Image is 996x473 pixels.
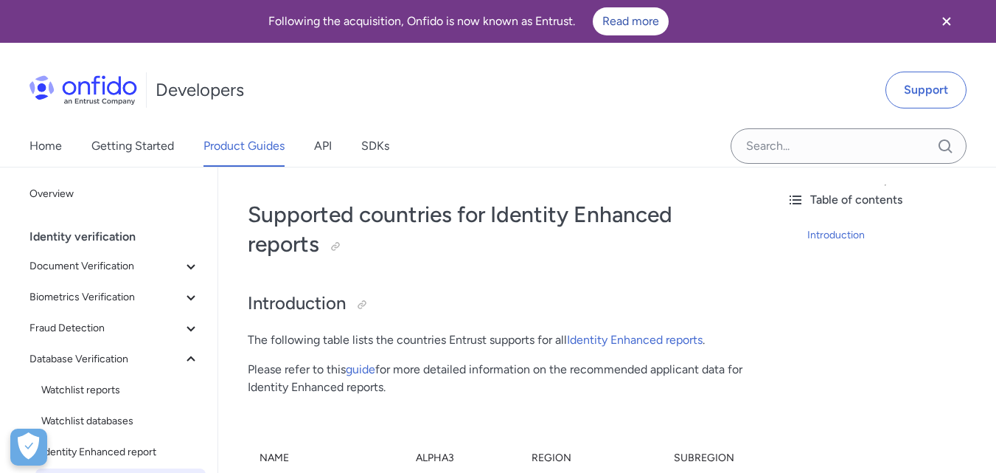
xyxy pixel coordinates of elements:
[919,3,974,40] button: Close banner
[156,78,244,102] h1: Developers
[248,361,745,396] p: Please refer to this for more detailed information on the recommended applicant data for Identity...
[807,227,984,244] a: Introduction
[29,75,137,105] img: Onfido Logo
[41,443,200,461] span: Identity Enhanced report
[91,125,174,167] a: Getting Started
[35,376,206,405] a: Watchlist reports
[248,291,745,317] h2: Introduction
[10,429,47,466] button: Open Preferences
[29,185,200,203] span: Overview
[10,429,47,466] div: Cookie Preferences
[35,438,206,467] a: Identity Enhanced report
[361,125,389,167] a: SDKs
[314,125,332,167] a: API
[203,125,285,167] a: Product Guides
[18,7,919,35] div: Following the acquisition, Onfido is now known as Entrust.
[731,128,967,164] input: Onfido search input field
[24,345,206,374] button: Database Verification
[24,314,206,343] button: Fraud Detection
[29,125,62,167] a: Home
[24,283,206,312] button: Biometrics Verification
[24,179,206,209] a: Overview
[29,258,182,275] span: Document Verification
[248,331,745,349] p: The following table lists the countries Entrust supports for all .
[938,13,955,30] svg: Close banner
[567,333,703,347] a: Identity Enhanced reports
[885,72,967,108] a: Support
[29,289,182,306] span: Biometrics Verification
[29,320,182,337] span: Fraud Detection
[35,407,206,436] a: Watchlist databases
[346,362,375,376] a: guide
[593,7,669,35] a: Read more
[29,222,212,252] div: Identity verification
[41,381,200,399] span: Watchlist reports
[787,191,984,209] div: Table of contents
[248,200,745,259] h1: Supported countries for Identity Enhanced reports
[24,252,206,281] button: Document Verification
[41,412,200,430] span: Watchlist databases
[29,351,182,368] span: Database Verification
